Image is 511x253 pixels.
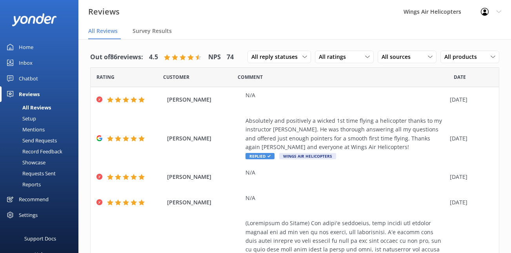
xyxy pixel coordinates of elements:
span: Replied [245,153,275,159]
span: All Reviews [88,27,118,35]
span: [PERSON_NAME] [167,134,242,143]
div: Chatbot [19,71,38,86]
span: Wings Air Helicopters [279,153,336,159]
div: [DATE] [450,95,489,104]
a: Setup [5,113,78,124]
div: Absolutely and positively a wicked 1st time flying a helicopter thanks to my instructor [PERSON_N... [245,116,446,152]
span: All reply statuses [251,53,302,61]
a: Record Feedback [5,146,78,157]
div: Recommend [19,191,49,207]
span: All sources [382,53,415,61]
span: Question [238,73,263,81]
h3: Reviews [88,5,120,18]
span: Date [96,73,115,81]
a: Showcase [5,157,78,168]
span: [PERSON_NAME] [167,95,242,104]
div: [DATE] [450,198,489,207]
a: Mentions [5,124,78,135]
div: Showcase [5,157,45,168]
div: [DATE] [450,173,489,181]
a: Send Requests [5,135,78,146]
div: Setup [5,113,36,124]
span: Date [454,73,466,81]
div: Reviews [19,86,40,102]
h4: NPS [208,52,221,62]
h4: 4.5 [149,52,158,62]
div: Settings [19,207,38,223]
h4: Out of 86 reviews: [90,52,143,62]
div: N/A [245,194,446,202]
div: Mentions [5,124,45,135]
h4: 74 [227,52,234,62]
a: Reports [5,179,78,190]
div: Send Requests [5,135,57,146]
div: N/A [245,168,446,177]
div: Reports [5,179,41,190]
div: Inbox [19,55,33,71]
span: [PERSON_NAME] [167,198,242,207]
a: All Reviews [5,102,78,113]
span: Date [163,73,189,81]
div: N/A [245,91,446,100]
div: Home [19,39,33,55]
div: Requests Sent [5,168,56,179]
span: All products [444,53,482,61]
img: yonder-white-logo.png [12,13,57,26]
span: Survey Results [133,27,172,35]
a: Requests Sent [5,168,78,179]
div: [DATE] [450,134,489,143]
div: Record Feedback [5,146,62,157]
div: Support Docs [24,231,56,246]
span: All ratings [319,53,351,61]
span: [PERSON_NAME] [167,173,242,181]
div: All Reviews [5,102,51,113]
